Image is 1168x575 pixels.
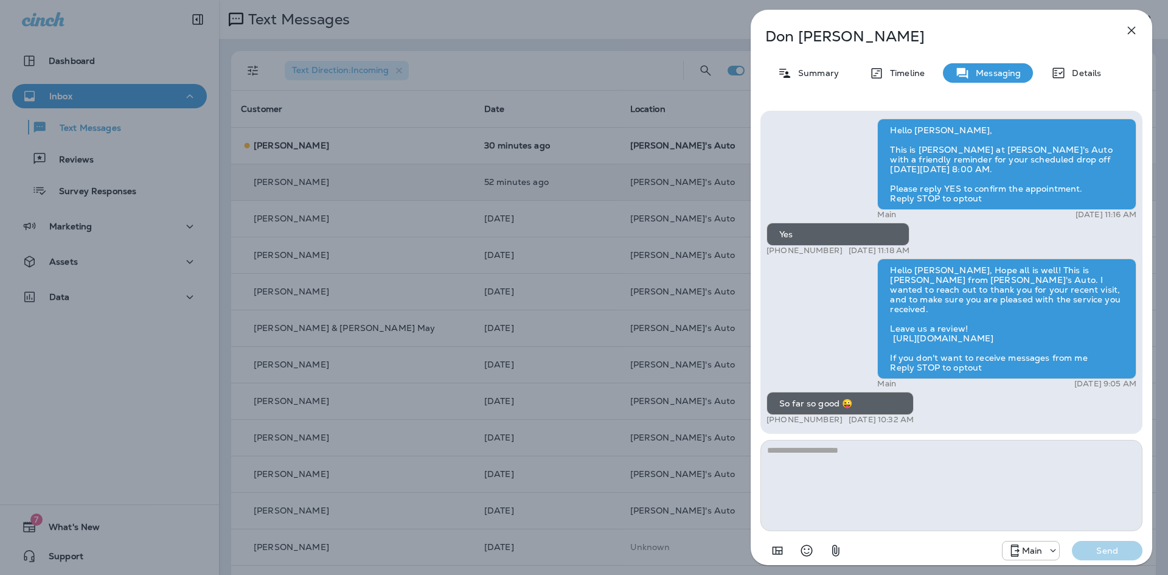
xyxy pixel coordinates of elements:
button: Select an emoji [794,538,819,563]
p: [DATE] 10:32 AM [849,415,914,425]
p: Details [1066,68,1101,78]
p: Timeline [884,68,925,78]
div: So far so good 😜 [766,392,914,415]
p: [PHONE_NUMBER] [766,246,843,256]
p: Messaging [970,68,1021,78]
p: Don [PERSON_NAME] [765,28,1097,45]
div: +1 (941) 231-4423 [1003,543,1060,558]
p: [DATE] 9:05 AM [1074,379,1136,389]
p: Main [1022,546,1043,556]
p: [DATE] 11:16 AM [1076,210,1136,220]
p: Main [877,210,896,220]
button: Add in a premade template [765,538,790,563]
div: Hello [PERSON_NAME], This is [PERSON_NAME] at [PERSON_NAME]'s Auto with a friendly reminder for y... [877,119,1136,210]
p: Summary [792,68,839,78]
p: [PHONE_NUMBER] [766,415,843,425]
p: Main [877,379,896,389]
p: [DATE] 11:18 AM [849,246,909,256]
div: Yes [766,223,909,246]
div: Hello [PERSON_NAME], Hope all is well! This is [PERSON_NAME] from [PERSON_NAME]'s Auto. I wanted ... [877,259,1136,379]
